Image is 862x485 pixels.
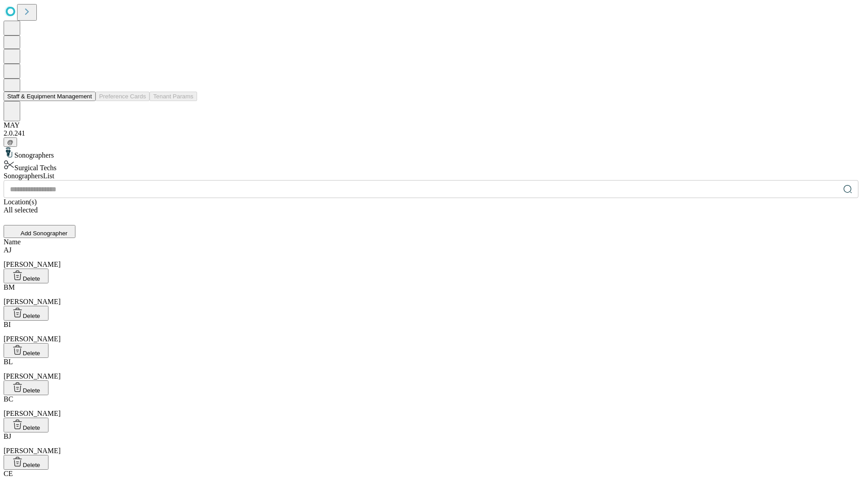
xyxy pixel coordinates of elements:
[4,172,858,180] div: Sonographers List
[4,358,858,380] div: [PERSON_NAME]
[23,313,40,319] span: Delete
[4,306,48,321] button: Delete
[4,283,15,291] span: BM
[4,418,48,432] button: Delete
[4,358,13,366] span: BL
[4,129,858,137] div: 2.0.241
[4,121,858,129] div: MAY
[23,350,40,357] span: Delete
[23,275,40,282] span: Delete
[4,455,48,470] button: Delete
[4,432,858,455] div: [PERSON_NAME]
[4,283,858,306] div: [PERSON_NAME]
[4,246,858,269] div: [PERSON_NAME]
[4,321,858,343] div: [PERSON_NAME]
[4,269,48,283] button: Delete
[4,343,48,358] button: Delete
[23,387,40,394] span: Delete
[4,321,11,328] span: BI
[7,139,13,145] span: @
[4,137,17,147] button: @
[4,238,858,246] div: Name
[4,198,37,206] span: Location(s)
[4,206,858,214] div: All selected
[4,147,858,159] div: Sonographers
[4,225,75,238] button: Add Sonographer
[23,424,40,431] span: Delete
[4,159,858,172] div: Surgical Techs
[4,470,13,477] span: CE
[96,92,150,101] button: Preference Cards
[21,230,67,237] span: Add Sonographer
[23,462,40,468] span: Delete
[4,395,858,418] div: [PERSON_NAME]
[4,246,12,254] span: AJ
[4,92,96,101] button: Staff & Equipment Management
[150,92,197,101] button: Tenant Params
[4,432,11,440] span: BJ
[4,380,48,395] button: Delete
[4,395,13,403] span: BC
